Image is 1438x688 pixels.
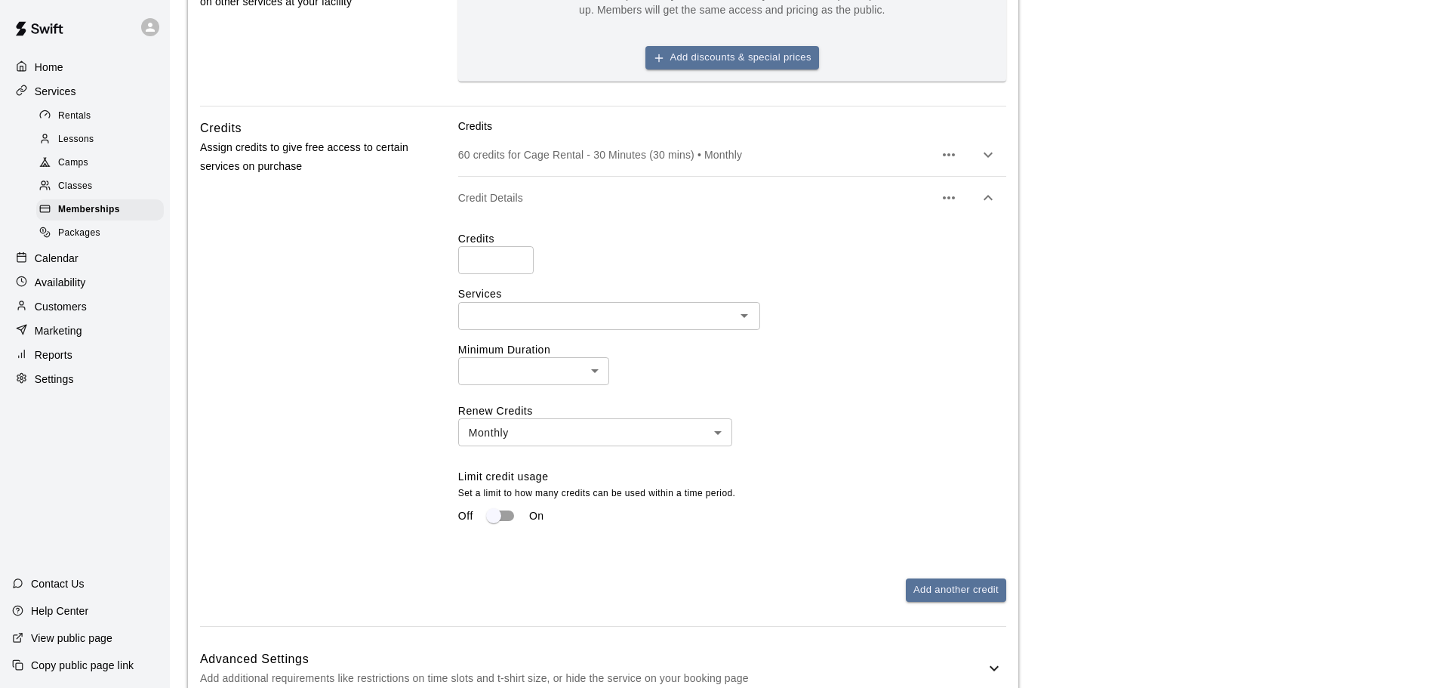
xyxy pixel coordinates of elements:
a: Camps [36,152,170,175]
p: Availability [35,275,86,290]
p: Marketing [35,323,82,338]
a: Availability [12,271,158,294]
div: 60 credits for Cage Rental - 30 Minutes (30 mins) • Monthly [458,134,1006,176]
div: Camps [36,153,164,174]
button: Open [734,305,755,326]
p: On [529,508,544,524]
div: Classes [36,176,164,197]
h6: Advanced Settings [200,649,985,669]
button: Add another credit [906,578,1006,602]
label: Credits [458,231,1006,246]
p: 60 credits for Cage Rental - 30 Minutes (30 mins) • Monthly [458,147,934,162]
p: Set a limit to how many credits can be used within a time period. [458,486,1006,501]
a: Customers [12,295,158,318]
div: Lessons [36,129,164,150]
span: Classes [58,179,92,194]
a: Lessons [36,128,170,151]
span: Lessons [58,132,94,147]
div: Credit Details [458,177,1006,219]
a: Marketing [12,319,158,342]
p: Credit Details [458,190,934,205]
label: Minimum Duration [458,342,1006,357]
a: Home [12,56,158,79]
a: Reports [12,344,158,366]
a: Settings [12,368,158,390]
p: Off [458,508,473,524]
p: Credits [458,119,1006,134]
p: Services [35,84,76,99]
span: Packages [58,226,100,241]
p: Assign credits to give free access to certain services on purchase [200,138,410,176]
label: Services [458,286,1006,301]
span: Memberships [58,202,120,218]
div: Packages [36,223,164,244]
label: Renew Credits [458,405,533,417]
a: Classes [36,175,170,199]
h6: Credits [200,119,242,138]
p: Contact Us [31,576,85,591]
a: Rentals [36,104,170,128]
label: Limit credit usage [458,470,549,483]
p: Home [35,60,63,75]
p: Copy public page link [31,658,134,673]
button: Add discounts & special prices [645,46,819,69]
a: Packages [36,222,170,245]
span: Rentals [58,109,91,124]
p: View public page [31,631,112,646]
p: Add additional requirements like restrictions on time slots and t-shirt size, or hide the service... [200,669,985,688]
a: Calendar [12,247,158,270]
p: Customers [35,299,87,314]
p: Calendar [35,251,79,266]
p: Settings [35,372,74,387]
div: Monthly [458,418,732,446]
a: Memberships [36,199,170,222]
a: Services [12,80,158,103]
span: Camps [58,156,88,171]
p: Reports [35,347,72,363]
div: Memberships [36,199,164,221]
div: Rentals [36,106,164,127]
p: Help Center [31,603,88,619]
